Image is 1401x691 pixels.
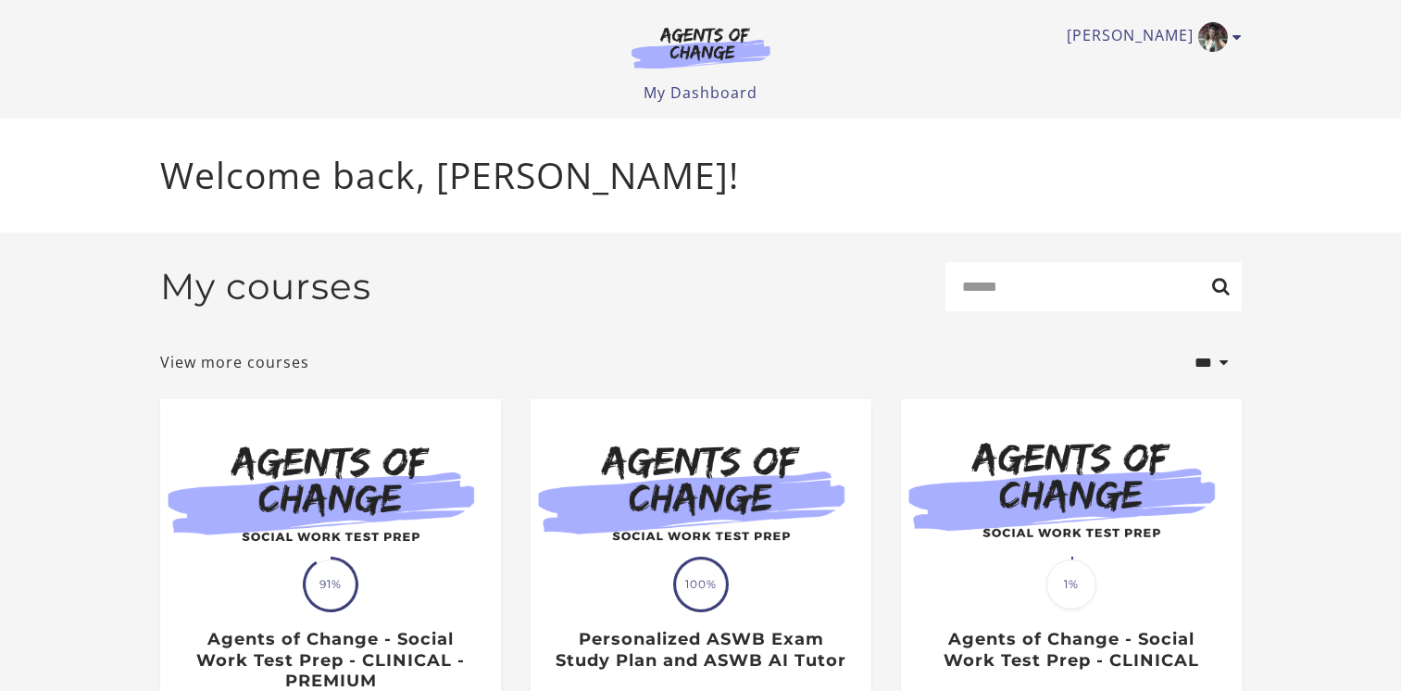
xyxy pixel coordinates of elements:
a: View more courses [160,351,309,373]
span: 1% [1046,559,1096,609]
img: Agents of Change Logo [612,26,790,69]
span: 91% [306,559,356,609]
h2: My courses [160,265,371,308]
h3: Personalized ASWB Exam Study Plan and ASWB AI Tutor [550,629,851,671]
a: My Dashboard [644,82,757,103]
a: Toggle menu [1067,22,1232,52]
span: 100% [676,559,726,609]
h3: Agents of Change - Social Work Test Prep - CLINICAL [920,629,1221,671]
p: Welcome back, [PERSON_NAME]! [160,148,1242,203]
